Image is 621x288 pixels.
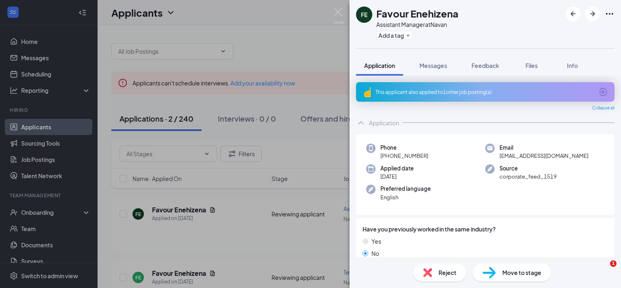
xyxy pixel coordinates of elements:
[371,237,381,246] span: Yes
[380,164,414,172] span: Applied date
[610,260,617,267] span: 1
[376,31,413,39] button: PlusAdd a tag
[419,62,447,69] span: Messages
[371,249,379,258] span: No
[376,89,593,96] div: This applicant also applied to 1 other job posting(s)
[499,172,557,181] span: corporate_feed_1519
[566,7,580,21] button: ArrowLeftNew
[380,185,431,193] span: Preferred language
[525,62,538,69] span: Files
[380,193,431,201] span: English
[380,172,414,181] span: [DATE]
[605,9,614,19] svg: Ellipses
[363,225,496,233] span: Have you previously worked in the same industry?
[568,9,578,19] svg: ArrowLeftNew
[567,62,578,69] span: Info
[598,87,608,97] svg: ArrowCircle
[502,268,541,277] span: Move to stage
[376,20,458,28] div: Assistant Manager at Navan
[380,152,428,160] span: [PHONE_NUMBER]
[499,164,557,172] span: Source
[361,11,367,19] div: FE
[364,62,395,69] span: Application
[585,7,600,21] button: ArrowRight
[471,62,499,69] span: Feedback
[406,33,410,38] svg: Plus
[369,119,399,127] div: Application
[499,144,588,152] span: Email
[439,268,456,277] span: Reject
[376,7,458,20] h1: Favour Enehizena
[356,118,366,128] svg: ChevronUp
[588,9,597,19] svg: ArrowRight
[592,105,614,111] span: Collapse all
[499,152,588,160] span: [EMAIL_ADDRESS][DOMAIN_NAME]
[593,260,613,280] iframe: Intercom live chat
[380,144,428,152] span: Phone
